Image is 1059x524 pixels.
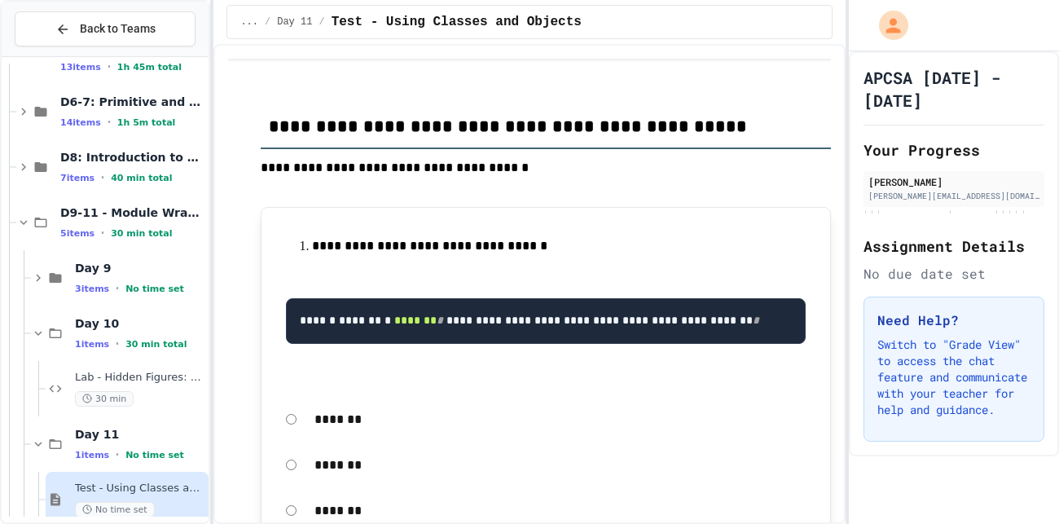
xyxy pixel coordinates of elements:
span: / [265,15,270,29]
span: D9-11 - Module Wrap Up [60,205,205,220]
span: 13 items [60,62,101,73]
span: 14 items [60,117,101,128]
span: 1h 5m total [117,117,176,128]
span: • [116,448,119,461]
span: Day 11 [75,427,205,442]
span: Day 11 [277,15,312,29]
span: • [116,337,119,350]
p: Switch to "Grade View" to access the chat feature and communicate with your teacher for help and ... [877,337,1030,418]
span: • [101,227,104,240]
h2: Assignment Details [863,235,1044,258]
span: Test - Using Classes and Objects [332,12,582,32]
h3: Need Help? [877,310,1030,330]
div: My Account [862,7,912,44]
span: 5 items [60,228,94,239]
span: ... [240,15,258,29]
span: No time set [75,502,155,517]
span: 30 min [75,391,134,407]
span: 1 items [75,339,109,350]
button: Back to Teams [15,11,196,46]
span: Day 9 [75,261,205,275]
span: / [319,15,324,29]
span: Lab - Hidden Figures: Orbital Velocity Calculator [75,371,205,385]
span: Test - Using Classes and Objects [75,482,205,495]
h1: APCSA [DATE] - [DATE] [863,66,1044,112]
span: 1h 45m total [117,62,182,73]
span: Day 10 [75,316,205,331]
span: No time set [125,284,184,294]
span: Back to Teams [80,20,156,37]
div: [PERSON_NAME][EMAIL_ADDRESS][DOMAIN_NAME] [868,190,1039,202]
span: • [116,282,119,295]
span: • [108,116,111,129]
span: • [101,171,104,184]
span: 30 min total [125,339,187,350]
span: D8: Introduction to Algorithms [60,150,205,165]
span: 40 min total [111,173,172,183]
span: • [108,60,111,73]
span: 3 items [75,284,109,294]
h2: Your Progress [863,139,1044,161]
span: No time set [125,450,184,460]
span: D6-7: Primitive and Object Types [60,95,205,109]
span: 30 min total [111,228,172,239]
span: 7 items [60,173,94,183]
span: 1 items [75,450,109,460]
div: No due date set [863,264,1044,284]
div: [PERSON_NAME] [868,174,1039,189]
